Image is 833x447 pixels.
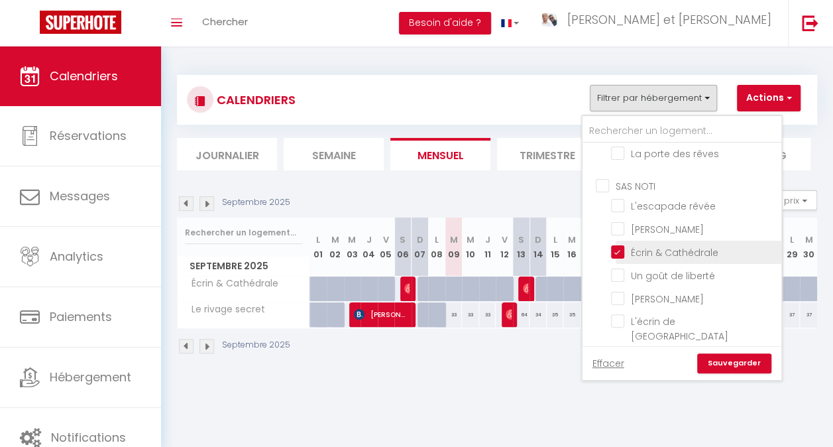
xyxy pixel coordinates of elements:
[416,233,423,246] abbr: D
[790,233,794,246] abbr: L
[783,302,801,327] div: 37
[631,223,704,236] span: [PERSON_NAME]
[581,218,598,277] th: 17
[479,218,496,277] th: 11
[348,233,356,246] abbr: M
[547,218,564,277] th: 15
[449,233,457,246] abbr: M
[40,11,121,34] img: Super Booking
[581,302,598,327] div: 36
[331,233,339,246] abbr: M
[529,218,547,277] th: 14
[428,218,445,277] th: 08
[783,218,801,277] th: 29
[213,85,296,115] h3: CALENDRIERS
[185,221,302,245] input: Rechercher un logement...
[180,277,282,291] span: Écrin & Cathédrale
[497,138,597,170] li: Trimestre
[506,302,511,327] span: [PERSON_NAME]
[496,218,513,277] th: 12
[567,11,771,28] span: [PERSON_NAME] et [PERSON_NAME]
[50,188,110,204] span: Messages
[737,85,801,111] button: Actions
[462,302,479,327] div: 33
[316,233,320,246] abbr: L
[501,233,507,246] abbr: V
[400,233,406,246] abbr: S
[284,138,384,170] li: Semaine
[631,200,716,213] span: L'escapade rêvée
[394,218,412,277] th: 06
[800,218,817,277] th: 30
[513,302,530,327] div: 64
[802,15,818,31] img: logout
[592,356,624,371] a: Effacer
[539,13,559,27] img: ...
[467,233,474,246] abbr: M
[50,127,127,144] span: Réservations
[180,302,268,317] span: Le rivage secret
[383,233,389,246] abbr: V
[563,302,581,327] div: 35
[366,233,372,246] abbr: J
[581,115,783,381] div: Filtrer par hébergement
[631,246,718,259] span: Écrin & Cathédrale
[445,218,463,277] th: 09
[378,218,395,277] th: 05
[399,12,491,34] button: Besoin d'aide ?
[327,218,344,277] th: 02
[445,302,463,327] div: 33
[178,257,309,276] span: Septembre 2025
[513,218,530,277] th: 13
[590,85,717,111] button: Filtrer par hébergement
[518,233,524,246] abbr: S
[583,119,781,143] input: Rechercher un logement...
[631,315,728,343] span: L'écrin de [GEOGRAPHIC_DATA]
[523,276,528,301] span: [PERSON_NAME]
[50,68,118,84] span: Calendriers
[177,138,277,170] li: Journalier
[568,233,576,246] abbr: M
[344,218,361,277] th: 03
[50,308,112,325] span: Paiements
[202,15,248,29] span: Chercher
[50,369,131,385] span: Hébergement
[553,233,557,246] abbr: L
[484,233,490,246] abbr: J
[361,218,378,277] th: 04
[435,233,439,246] abbr: L
[404,276,410,301] span: [PERSON_NAME]
[800,302,817,327] div: 37
[50,248,103,265] span: Analytics
[310,218,327,277] th: 01
[535,233,541,246] abbr: D
[390,138,490,170] li: Mensuel
[479,302,496,327] div: 33
[222,196,290,209] p: Septembre 2025
[462,218,479,277] th: 10
[222,339,290,351] p: Septembre 2025
[354,302,409,327] span: [PERSON_NAME]
[805,233,812,246] abbr: M
[412,218,429,277] th: 07
[51,429,126,446] span: Notifications
[563,218,581,277] th: 16
[697,353,771,373] a: Sauvegarder
[547,302,564,327] div: 35
[529,302,547,327] div: 34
